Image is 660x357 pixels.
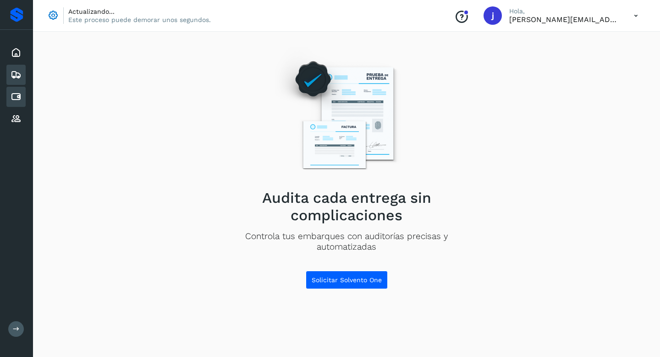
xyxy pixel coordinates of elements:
[6,43,26,63] div: Inicio
[509,15,619,24] p: jose@commerzcargo.com
[68,7,211,16] p: Actualizando...
[6,87,26,107] div: Cuentas por pagar
[68,16,211,24] p: Este proceso puede demorar unos segundos.
[6,109,26,129] div: Proveedores
[306,271,388,289] button: Solicitar Solvento One
[6,65,26,85] div: Embarques
[267,47,426,182] img: Empty state image
[509,7,619,15] p: Hola,
[312,277,382,283] span: Solicitar Solvento One
[216,189,477,224] h2: Audita cada entrega sin complicaciones
[216,231,477,252] p: Controla tus embarques con auditorías precisas y automatizadas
